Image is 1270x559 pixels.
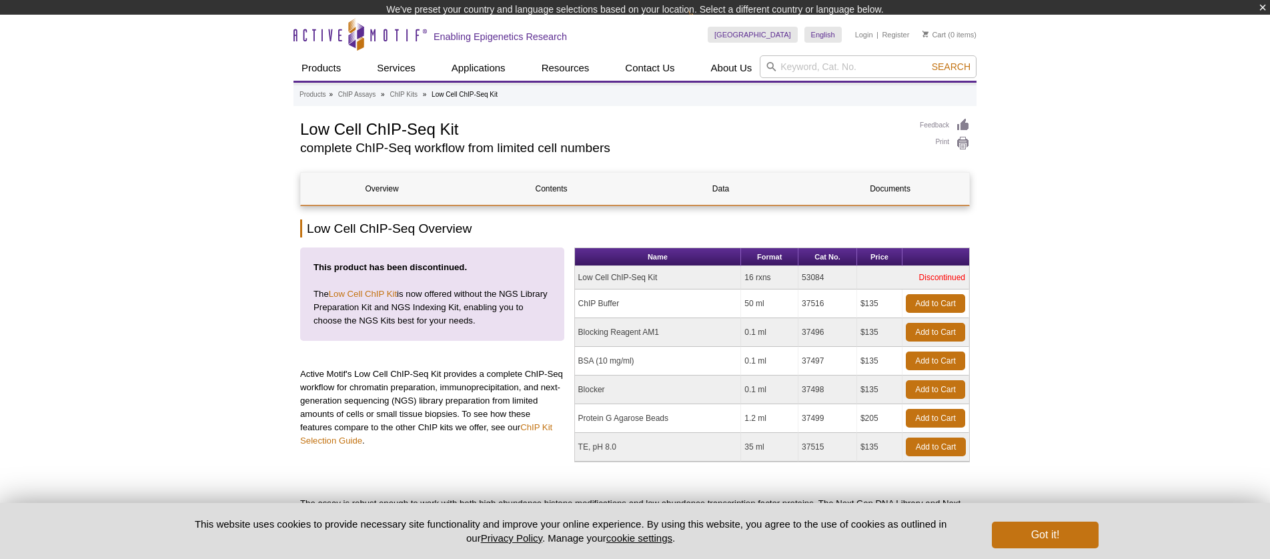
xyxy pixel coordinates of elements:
a: [GEOGRAPHIC_DATA] [708,27,798,43]
td: 37497 [798,347,857,376]
img: Your Cart [922,31,928,37]
td: $135 [857,290,902,318]
th: Format [741,248,798,266]
td: 53084 [798,266,857,290]
td: 37496 [798,318,857,347]
li: | [876,27,878,43]
a: Add to Cart [906,294,965,313]
h1: Low Cell ChIP-Seq Kit [300,118,906,138]
td: 1.2 ml [741,404,798,433]
a: Feedback [920,118,970,133]
a: Print [920,136,970,151]
h2: complete ChIP-Seq workflow from limited cell numbers [300,142,906,154]
li: » [329,91,333,98]
td: 0.1 ml [741,318,798,347]
a: Products [293,55,349,81]
strong: This product has been discontinued. [313,262,467,272]
a: ChIP Assays [338,89,376,101]
li: » [381,91,385,98]
a: Data [640,173,802,205]
a: Privacy Policy [481,532,542,544]
span: Search [932,61,971,72]
td: 37498 [798,376,857,404]
a: Add to Cart [906,323,965,342]
a: Overview [301,173,463,205]
td: Blocker [575,376,742,404]
td: Low Cell ChIP-Seq Kit [575,266,742,290]
h2: Enabling Epigenetics Research [434,31,567,43]
td: TE, pH 8.0 [575,433,742,462]
a: Services [369,55,424,81]
a: Products [299,89,326,101]
td: $135 [857,318,902,347]
a: Register [882,30,909,39]
p: The is now offered without the NGS Library Preparation Kit and NGS Indexing Kit, enabling you to ... [300,247,564,341]
td: ChIP Buffer [575,290,742,318]
td: 50 ml [741,290,798,318]
a: Applications [444,55,514,81]
a: Resources [534,55,598,81]
p: Active Motif's Low Cell ChIP-Seq Kit provides a complete ChIP-Seq workflow for chromatin preparat... [300,368,564,448]
td: $205 [857,404,902,433]
td: 37516 [798,290,857,318]
td: $135 [857,347,902,376]
td: Discontinued [857,266,969,290]
a: Documents [809,173,971,205]
a: Low Cell ChIP Kit [329,289,397,299]
button: cookie settings [606,532,672,544]
td: 0.1 ml [741,376,798,404]
a: Add to Cart [906,409,965,428]
th: Price [857,248,902,266]
a: Add to Cart [906,352,965,370]
td: Protein G Agarose Beads [575,404,742,433]
a: Cart [922,30,946,39]
td: Blocking Reagent AM1 [575,318,742,347]
th: Cat No. [798,248,857,266]
a: Login [855,30,873,39]
a: ChIP Kit Selection Guide [300,422,552,446]
a: Add to Cart [906,438,966,456]
p: This website uses cookies to provide necessary site functionality and improve your online experie... [171,517,970,545]
a: Contents [470,173,632,205]
input: Keyword, Cat. No. [760,55,977,78]
a: Add to Cart [906,380,965,399]
img: Change Here [688,10,724,41]
a: ChIP Kits [390,89,418,101]
p: The assay is robust enough to work with both high abundance histone modifications and low abundan... [300,497,970,524]
li: Low Cell ChIP-Seq Kit [432,91,498,98]
th: Name [575,248,742,266]
td: 37515 [798,433,857,462]
h2: Low Cell ChIP-Seq Overview [300,219,970,237]
a: English [804,27,842,43]
td: $135 [857,376,902,404]
td: 35 ml [741,433,798,462]
td: 0.1 ml [741,347,798,376]
li: » [423,91,427,98]
td: $135 [857,433,902,462]
button: Got it! [992,522,1099,548]
td: BSA (10 mg/ml) [575,347,742,376]
td: 37499 [798,404,857,433]
button: Search [928,61,975,73]
a: About Us [703,55,760,81]
li: (0 items) [922,27,977,43]
a: Contact Us [617,55,682,81]
td: 16 rxns [741,266,798,290]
